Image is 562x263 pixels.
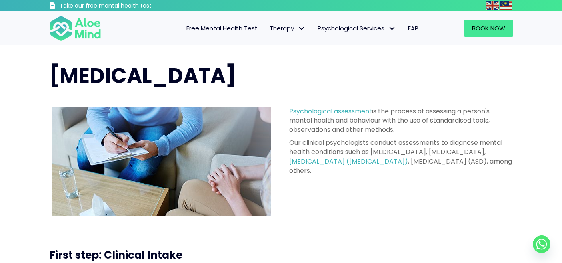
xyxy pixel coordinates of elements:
[112,20,424,37] nav: Menu
[289,107,513,134] p: is the process of assessing a person's mental health and behaviour with the use of standardised t...
[186,24,258,32] span: Free Mental Health Test
[472,24,505,32] span: Book Now
[402,20,424,37] a: EAP
[464,20,513,37] a: Book Now
[49,15,101,42] img: Aloe mind Logo
[289,107,372,116] a: Psychological assessment
[270,24,306,32] span: Therapy
[500,1,513,10] a: Malay
[296,23,308,34] span: Therapy: submenu
[318,24,396,32] span: Psychological Services
[486,1,500,10] a: English
[264,20,312,37] a: TherapyTherapy: submenu
[49,61,236,90] span: [MEDICAL_DATA]
[180,20,264,37] a: Free Mental Health Test
[386,23,398,34] span: Psychological Services: submenu
[60,2,194,10] h3: Take our free mental health test
[289,157,408,166] a: [MEDICAL_DATA] ([MEDICAL_DATA])
[486,1,499,10] img: en
[49,2,194,11] a: Take our free mental health test
[52,107,271,216] img: psychological assessment
[289,138,513,175] p: Our clinical psychologists conduct assessments to diagnose mental health conditions such as [MEDI...
[49,248,182,262] span: First step: Clinical Intake
[408,24,418,32] span: EAP
[533,235,550,253] a: Whatsapp
[500,1,512,10] img: ms
[312,20,402,37] a: Psychological ServicesPsychological Services: submenu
